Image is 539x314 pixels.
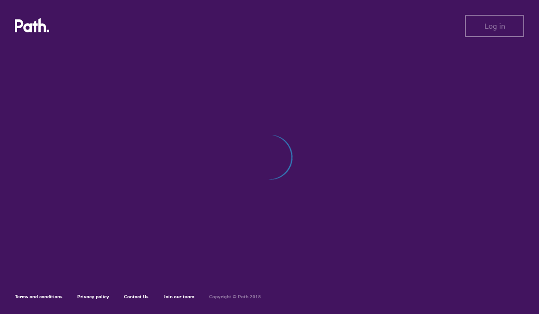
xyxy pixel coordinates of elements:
span: Log in [484,22,505,30]
button: Log in [465,15,524,37]
a: Contact Us [124,294,149,300]
h6: Copyright © Path 2018 [209,294,261,300]
a: Terms and conditions [15,294,62,300]
a: Privacy policy [77,294,109,300]
a: Join our team [163,294,194,300]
